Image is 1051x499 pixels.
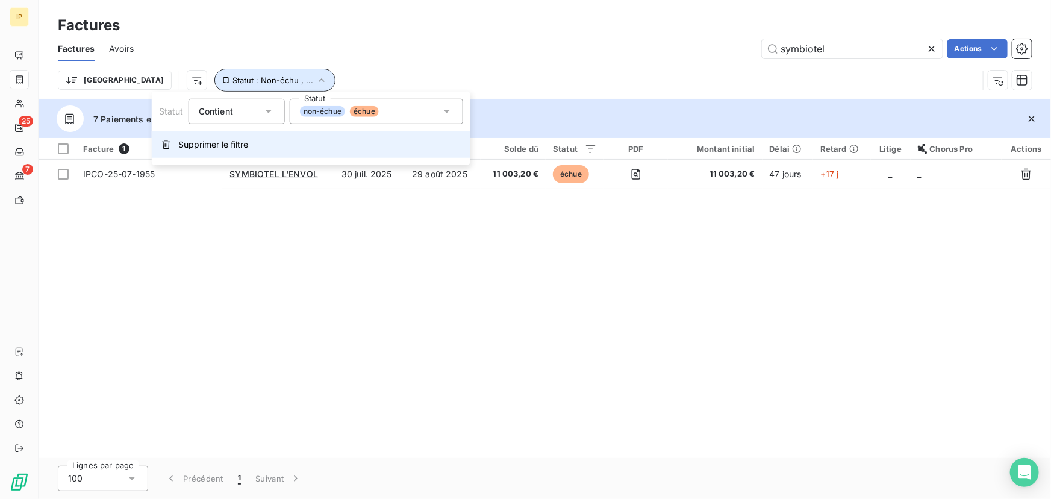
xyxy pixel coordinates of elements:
[83,144,114,154] span: Facture
[231,466,248,491] button: 1
[1010,458,1039,487] div: Open Intercom Messenger
[918,169,922,179] span: _
[158,466,231,491] button: Précédent
[248,466,309,491] button: Suivant
[1009,144,1044,154] div: Actions
[918,144,995,154] div: Chorus Pro
[488,168,538,180] span: 11 003,20 €
[878,144,903,154] div: Litige
[947,39,1008,58] button: Actions
[58,43,95,55] span: Factures
[229,169,318,179] span: SYMBIOTEL L'ENVOL
[675,144,755,154] div: Montant initial
[232,75,313,85] span: Statut : Non-échu , ...
[10,472,29,492] img: Logo LeanPay
[334,160,405,189] td: 30 juil. 2025
[119,143,129,154] span: 1
[93,113,187,125] span: 7 Paiements en attente
[109,43,134,55] span: Avoirs
[68,472,83,485] span: 100
[820,144,864,154] div: Retard
[611,144,661,154] div: PDF
[553,165,589,183] span: échue
[22,164,33,175] span: 7
[820,169,839,179] span: +17 j
[159,106,184,116] span: Statut
[488,144,538,154] div: Solde dû
[350,106,379,117] span: échue
[58,71,172,90] button: [GEOGRAPHIC_DATA]
[58,14,120,36] h3: Factures
[10,7,29,27] div: IP
[762,39,943,58] input: Rechercher
[152,131,470,158] button: Supprimer le filtre
[83,169,155,179] span: IPCO-25-07-1955
[178,139,248,151] span: Supprimer le filtre
[763,160,813,189] td: 47 jours
[238,472,241,485] span: 1
[553,144,597,154] div: Statut
[199,106,233,116] span: Contient
[770,144,806,154] div: Délai
[19,116,33,127] span: 25
[675,168,755,180] span: 11 003,20 €
[405,160,481,189] td: 29 août 2025
[214,69,335,92] button: Statut : Non-échu , ...
[300,106,345,117] span: non-échue
[889,169,893,179] span: _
